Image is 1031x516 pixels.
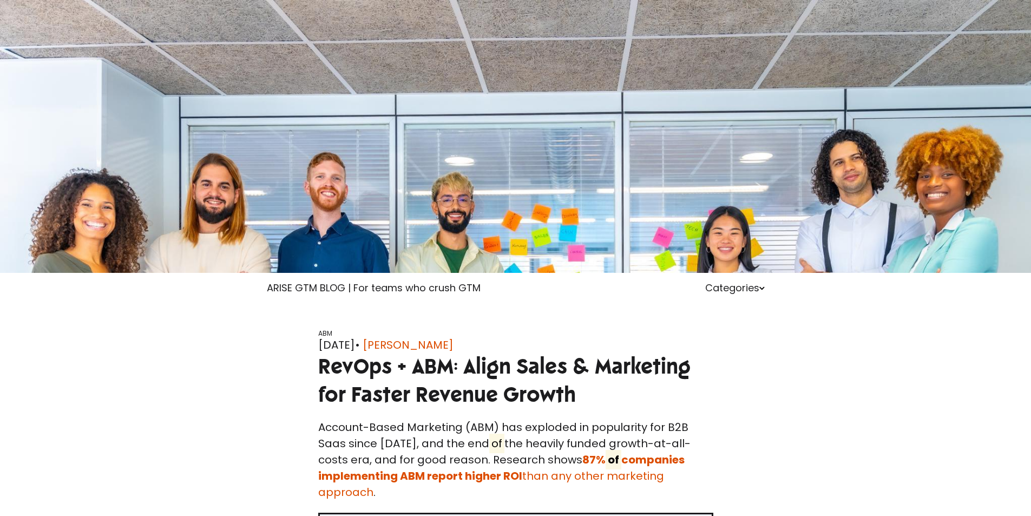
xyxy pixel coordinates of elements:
a: ABM [318,329,332,338]
mark: of [489,434,504,453]
a: Categories [705,281,765,295]
iframe: Chat Widget [977,464,1031,516]
div: [DATE] [318,337,713,353]
mark: of [606,450,621,469]
a: [PERSON_NAME] [363,337,454,353]
p: Account-Based Marketing (ABM) has exploded in popularity for B2B Saas since [DATE], and the end t... [318,419,713,500]
a: ARISE GTM BLOG | For teams who crush GTM [267,281,481,295]
span: • [355,337,360,352]
a: 87%ofcompanies implementing ABM report higher ROIthan any other marketing approach​ [318,450,685,500]
span: RevOps + ABM: Align Sales & Marketing for Faster Revenue Growth [318,353,691,408]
